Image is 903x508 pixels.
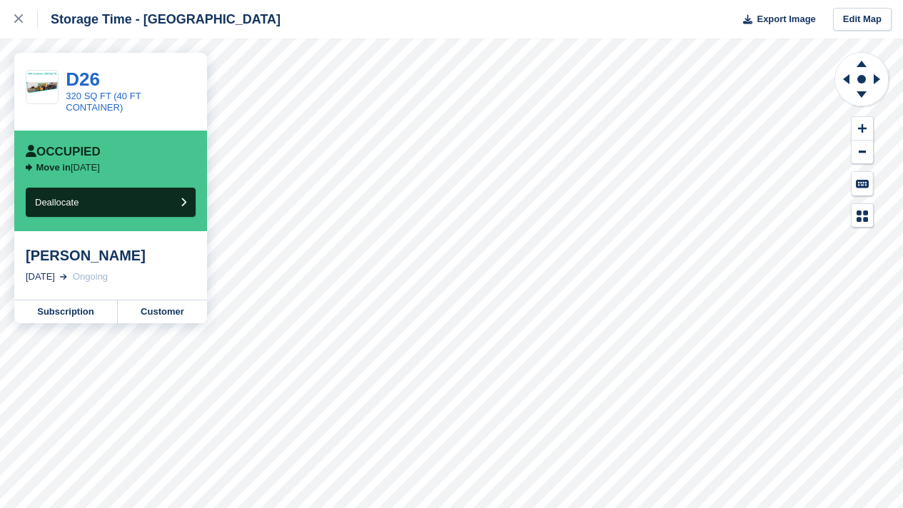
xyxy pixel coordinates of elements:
[26,145,101,159] div: Occupied
[26,270,55,284] div: [DATE]
[60,274,67,280] img: arrow-right-light-icn-cde0832a797a2874e46488d9cf13f60e5c3a73dbe684e267c42b8395dfbc2abf.svg
[66,91,141,113] a: 320 SQ FT (40 FT CONTAINER)
[26,163,33,171] img: arrow-right-icn-b7405d978ebc5dd23a37342a16e90eae327d2fa7eb118925c1a0851fb5534208.svg
[14,300,118,323] a: Subscription
[26,247,196,264] div: [PERSON_NAME]
[66,68,100,90] a: D26
[852,117,873,141] button: Zoom In
[38,11,281,28] div: Storage Time - [GEOGRAPHIC_DATA]
[735,8,816,31] button: Export Image
[118,300,207,323] a: Customer
[852,141,873,164] button: Zoom Out
[36,162,100,173] p: [DATE]
[757,12,815,26] span: Export Image
[36,162,71,173] span: Move in
[26,71,58,103] img: 10ft%20Container%20(80%20SQ%20FT).png
[833,8,892,31] a: Edit Map
[35,197,79,208] span: Deallocate
[852,204,873,228] button: Map Legend
[26,188,196,217] button: Deallocate
[73,270,108,284] div: Ongoing
[852,172,873,195] button: Keyboard Shortcuts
